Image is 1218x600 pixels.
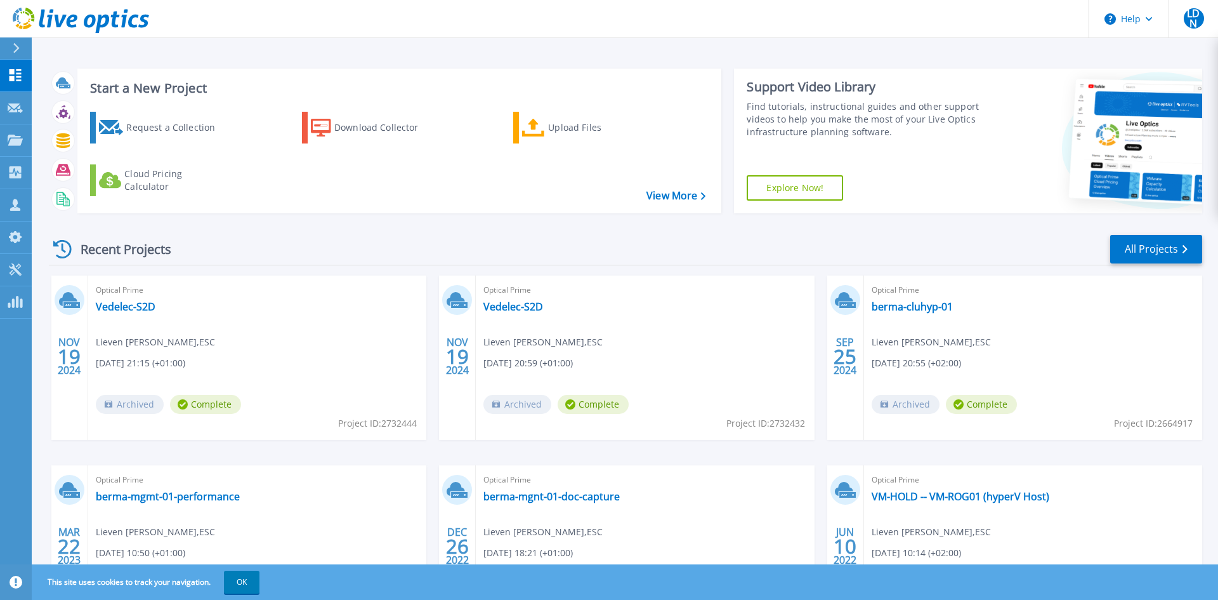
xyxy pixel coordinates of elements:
[96,335,215,349] span: Lieven [PERSON_NAME] , ESC
[483,546,573,560] span: [DATE] 18:21 (+01:00)
[445,333,469,380] div: NOV 2024
[96,283,419,297] span: Optical Prime
[58,541,81,552] span: 22
[126,115,228,140] div: Request a Collection
[833,523,857,570] div: JUN 2022
[872,490,1049,503] a: VM-HOLD -- VM-ROG01 (hyperV Host)
[124,168,226,193] div: Cloud Pricing Calculator
[96,356,185,370] span: [DATE] 21:15 (+01:00)
[96,395,164,414] span: Archived
[90,81,705,95] h3: Start a New Project
[57,523,81,570] div: MAR 2023
[558,395,629,414] span: Complete
[833,333,857,380] div: SEP 2024
[90,112,232,143] a: Request a Collection
[747,100,985,138] div: Find tutorials, instructional guides and other support videos to help you make the most of your L...
[96,525,215,539] span: Lieven [PERSON_NAME] , ESC
[338,417,417,430] span: Project ID: 2732444
[446,351,469,362] span: 19
[334,115,436,140] div: Download Collector
[872,395,940,414] span: Archived
[483,490,620,503] a: berma-mgnt-01-doc-capture
[483,335,603,349] span: Lieven [PERSON_NAME] , ESC
[1184,8,1204,29] span: LDN
[90,164,232,196] a: Cloud Pricing Calculator
[834,541,856,552] span: 10
[872,473,1195,487] span: Optical Prime
[646,190,705,202] a: View More
[483,300,543,313] a: Vedelec-S2D
[35,571,259,594] span: This site uses cookies to track your navigation.
[872,300,953,313] a: berma-cluhyp-01
[483,473,806,487] span: Optical Prime
[834,351,856,362] span: 25
[872,525,991,539] span: Lieven [PERSON_NAME] , ESC
[483,525,603,539] span: Lieven [PERSON_NAME] , ESC
[872,283,1195,297] span: Optical Prime
[96,300,155,313] a: Vedelec-S2D
[58,351,81,362] span: 19
[446,541,469,552] span: 26
[57,333,81,380] div: NOV 2024
[302,112,443,143] a: Download Collector
[49,234,188,265] div: Recent Projects
[445,523,469,570] div: DEC 2022
[946,395,1017,414] span: Complete
[1110,235,1202,263] a: All Projects
[170,395,241,414] span: Complete
[96,546,185,560] span: [DATE] 10:50 (+01:00)
[513,112,655,143] a: Upload Files
[747,175,843,201] a: Explore Now!
[872,546,961,560] span: [DATE] 10:14 (+02:00)
[726,417,805,430] span: Project ID: 2732432
[1114,417,1193,430] span: Project ID: 2664917
[483,356,573,370] span: [DATE] 20:59 (+01:00)
[872,335,991,349] span: Lieven [PERSON_NAME] , ESC
[96,473,419,487] span: Optical Prime
[483,395,551,414] span: Archived
[96,490,240,503] a: berma-mgmt-01-performance
[224,571,259,594] button: OK
[872,356,961,370] span: [DATE] 20:55 (+02:00)
[747,79,985,95] div: Support Video Library
[483,283,806,297] span: Optical Prime
[548,115,650,140] div: Upload Files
